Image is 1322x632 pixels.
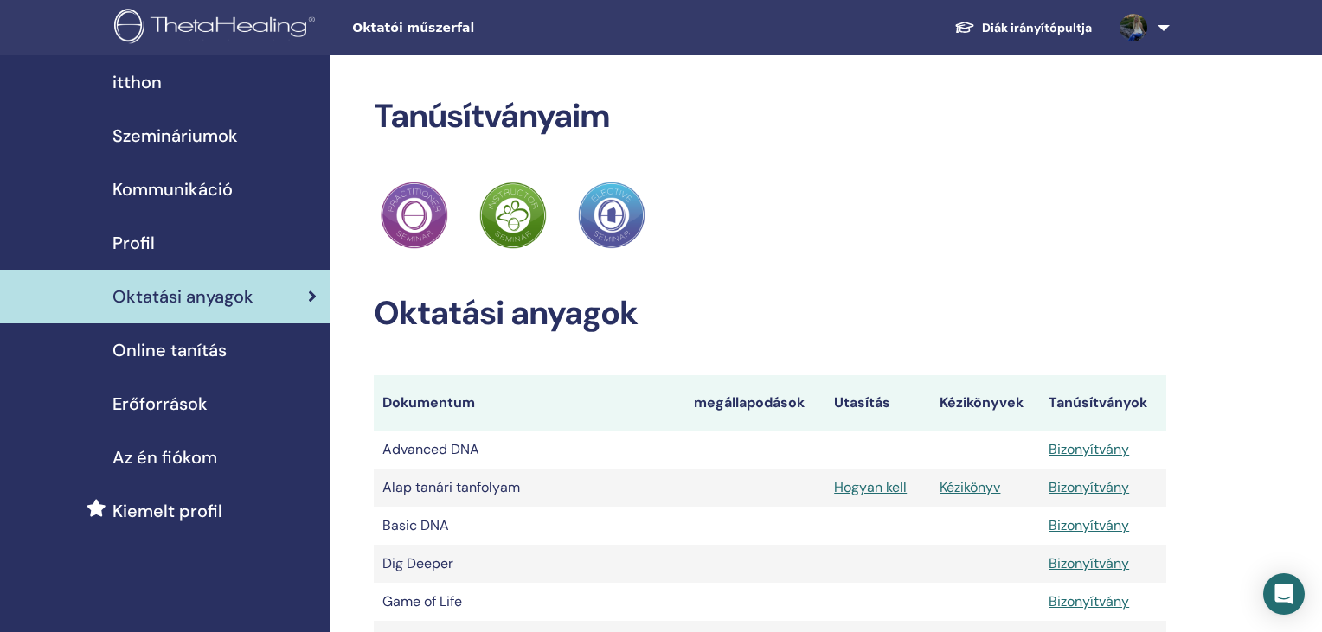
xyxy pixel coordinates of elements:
a: Diák irányítópultja [940,12,1106,44]
td: Alap tanári tanfolyam [374,469,685,507]
span: Kommunikáció [112,176,233,202]
span: Erőforrások [112,391,208,417]
a: Bizonyítvány [1049,554,1129,572]
span: itthon [112,69,162,95]
h2: Tanúsítványaim [374,97,1166,137]
span: Az én fiókom [112,444,217,470]
a: Kézikönyv [940,478,1000,496]
td: Basic DNA [374,507,685,545]
div: Open Intercom Messenger [1263,573,1305,615]
td: Game of Life [374,583,685,621]
th: Utasítás [825,375,931,431]
img: graduation-cap-white.svg [954,20,975,35]
td: Dig Deeper [374,545,685,583]
a: Hogyan kell [834,478,907,496]
a: Bizonyítvány [1049,516,1129,534]
span: Szemináriumok [112,123,238,149]
a: Bizonyítvány [1049,592,1129,610]
span: Kiemelt profil [112,498,222,524]
span: Oktatási anyagok [112,284,253,310]
a: Bizonyítvány [1049,440,1129,458]
td: Advanced DNA [374,431,685,469]
h2: Oktatási anyagok [374,294,1166,334]
th: Dokumentum [374,375,685,431]
img: default.jpg [1120,14,1147,41]
img: logo.png [114,9,321,48]
span: Profil [112,230,155,256]
img: Practitioner [479,182,547,249]
th: Kézikönyvek [931,375,1040,431]
a: Bizonyítvány [1049,478,1129,496]
span: Online tanítás [112,337,227,363]
img: Practitioner [381,182,448,249]
th: Tanúsítványok [1040,375,1166,431]
span: Oktatói műszerfal [352,19,612,37]
img: Practitioner [578,182,645,249]
th: megállapodások [685,375,825,431]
